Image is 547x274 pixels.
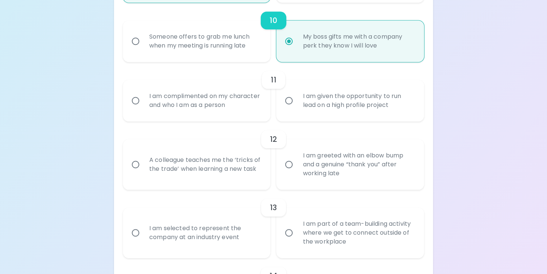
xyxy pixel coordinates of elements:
div: My boss gifts me with a company perk they know I will love [297,23,420,59]
div: I am selected to represent the company at an industry event [143,215,267,251]
h6: 12 [270,133,277,145]
div: choice-group-check [123,62,424,121]
div: I am given the opportunity to run lead on a high profile project [297,83,420,118]
div: I am part of a team-building activity where we get to connect outside of the workplace [297,211,420,255]
div: I am greeted with an elbow bump and a genuine “thank you” after working late [297,142,420,187]
h6: 10 [270,14,277,26]
div: I am complimented on my character and who I am as a person [143,83,267,118]
div: Someone offers to grab me lunch when my meeting is running late [143,23,267,59]
div: choice-group-check [123,121,424,190]
h6: 13 [270,202,277,213]
div: A colleague teaches me the ‘tricks of the trade’ when learning a new task [143,147,267,182]
div: choice-group-check [123,3,424,62]
div: choice-group-check [123,190,424,258]
h6: 11 [271,74,276,86]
